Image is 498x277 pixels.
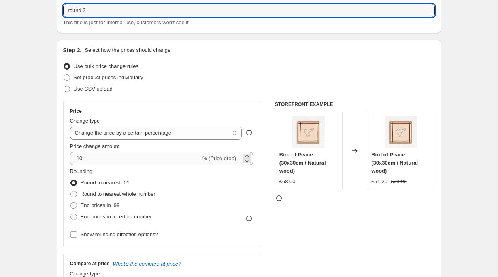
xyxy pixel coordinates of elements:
h3: Compare at price [70,260,110,267]
span: Change type [70,271,100,277]
span: Rounding [70,168,93,174]
h3: Price [70,108,82,114]
span: End prices in .99 [81,202,120,208]
span: End prices in a certain number [81,214,152,220]
span: Use CSV upload [74,86,113,92]
span: Set product prices individually [74,74,143,80]
h6: STOREFRONT EXAMPLE [275,101,435,108]
p: Select how the prices should change [85,46,170,54]
span: % (Price drop) [202,155,236,161]
input: -15 [70,152,201,165]
span: Use bulk price change rules [74,63,138,69]
input: 30% off holiday sale [63,4,435,17]
span: Bird of Peace (30x30cm / Natural wood) [371,152,418,174]
img: prodigi-GLOBAL-CFP-20X20-color_natural_3_80x.jpg [385,116,417,148]
div: £61.20 [371,178,387,186]
span: This title is just for internal use, customers won't see it [63,19,189,25]
button: What's the compare at price? [113,261,181,267]
h2: Step 2. [63,46,82,54]
span: Price change amount [70,143,120,149]
span: Show rounding direction options? [81,231,158,237]
div: help [245,129,253,137]
span: Round to nearest whole number [81,191,155,197]
span: Bird of Peace (30x30cm / Natural wood) [279,152,326,174]
div: £68.00 [279,178,296,186]
strike: £68.00 [391,178,407,186]
img: prodigi-GLOBAL-CFP-20X20-color_natural_3_80x.jpg [292,116,325,148]
span: Change type [70,118,100,124]
span: Round to nearest .01 [81,180,130,186]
